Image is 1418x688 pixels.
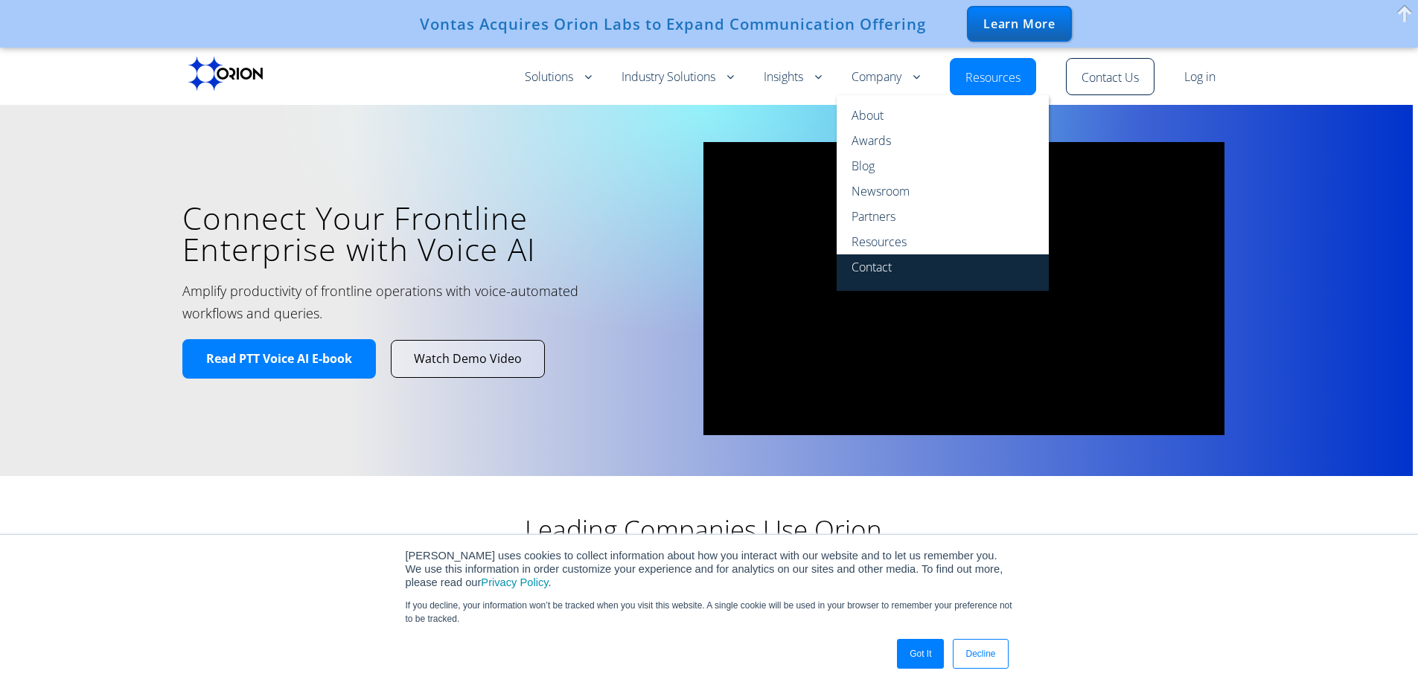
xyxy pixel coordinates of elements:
[188,57,263,91] img: Orion labs Black logo
[965,69,1021,87] a: Resources
[837,95,1049,128] a: About
[837,254,1049,291] a: Contact
[622,68,734,86] a: Industry Solutions
[852,68,920,86] a: Company
[392,341,544,377] a: Watch Demo Video
[1082,69,1139,87] a: Contact Us
[414,351,522,367] span: Watch Demo Video
[967,6,1072,42] div: Learn More
[837,128,1049,153] a: Awards
[897,639,944,669] a: Got It
[837,153,1049,179] a: Blog
[481,576,548,588] a: Privacy Policy
[525,68,592,86] a: Solutions
[837,229,1049,254] a: Resources
[764,68,822,86] a: Insights
[182,339,376,379] a: Read PTT Voice AI E-book
[953,639,1008,669] a: Decline
[1150,515,1418,688] iframe: Chat Widget
[206,351,352,367] span: Read PTT Voice AI E-book
[703,142,1224,435] iframe: vimeo Video Player
[182,280,629,324] h2: Amplify productivity of frontline operations with voice-automated workflows and queries.
[837,204,1049,229] a: Partners
[1184,68,1216,86] a: Log in
[420,15,926,33] div: Vontas Acquires Orion Labs to Expand Communication Offering
[406,550,1003,588] span: [PERSON_NAME] uses cookies to collect information about how you interact with our website and to ...
[837,179,1049,204] a: Newsroom
[406,513,1001,546] h2: Leading Companies Use Orion
[182,202,681,265] h1: Connect Your Frontline Enterprise with Voice AI
[406,599,1013,626] p: If you decline, your information won’t be tracked when you visit this website. A single cookie wi...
